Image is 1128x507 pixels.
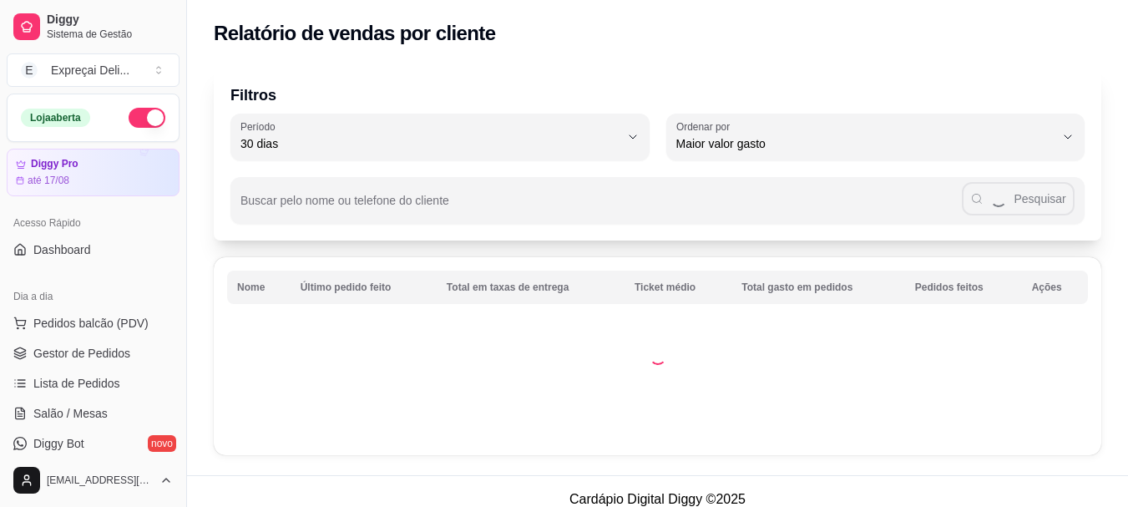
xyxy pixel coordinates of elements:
[7,430,180,457] a: Diggy Botnovo
[7,340,180,367] a: Gestor de Pedidos
[47,474,153,487] span: [EMAIL_ADDRESS][DOMAIN_NAME]
[33,241,91,258] span: Dashboard
[33,375,120,392] span: Lista de Pedidos
[7,236,180,263] a: Dashboard
[33,345,130,362] span: Gestor de Pedidos
[666,114,1085,160] button: Ordenar porMaior valor gasto
[7,310,180,337] button: Pedidos balcão (PDV)
[47,13,173,28] span: Diggy
[7,7,180,47] a: DiggySistema de Gestão
[230,114,650,160] button: Período30 dias
[33,435,84,452] span: Diggy Bot
[240,135,620,152] span: 30 dias
[31,158,78,170] article: Diggy Pro
[676,119,736,134] label: Ordenar por
[230,84,1085,107] p: Filtros
[21,109,90,127] div: Loja aberta
[129,108,165,128] button: Alterar Status
[7,149,180,196] a: Diggy Proaté 17/08
[7,210,180,236] div: Acesso Rápido
[7,283,180,310] div: Dia a dia
[676,135,1055,152] span: Maior valor gasto
[33,315,149,332] span: Pedidos balcão (PDV)
[7,460,180,500] button: [EMAIL_ADDRESS][DOMAIN_NAME]
[650,348,666,365] div: Loading
[214,20,496,47] h2: Relatório de vendas por cliente
[21,62,38,79] span: E
[28,174,69,187] article: até 17/08
[33,405,108,422] span: Salão / Mesas
[47,28,173,41] span: Sistema de Gestão
[240,119,281,134] label: Período
[7,400,180,427] a: Salão / Mesas
[7,53,180,87] button: Select a team
[240,199,962,215] input: Buscar pelo nome ou telefone do cliente
[51,62,129,79] div: Expreçai Deli ...
[7,370,180,397] a: Lista de Pedidos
